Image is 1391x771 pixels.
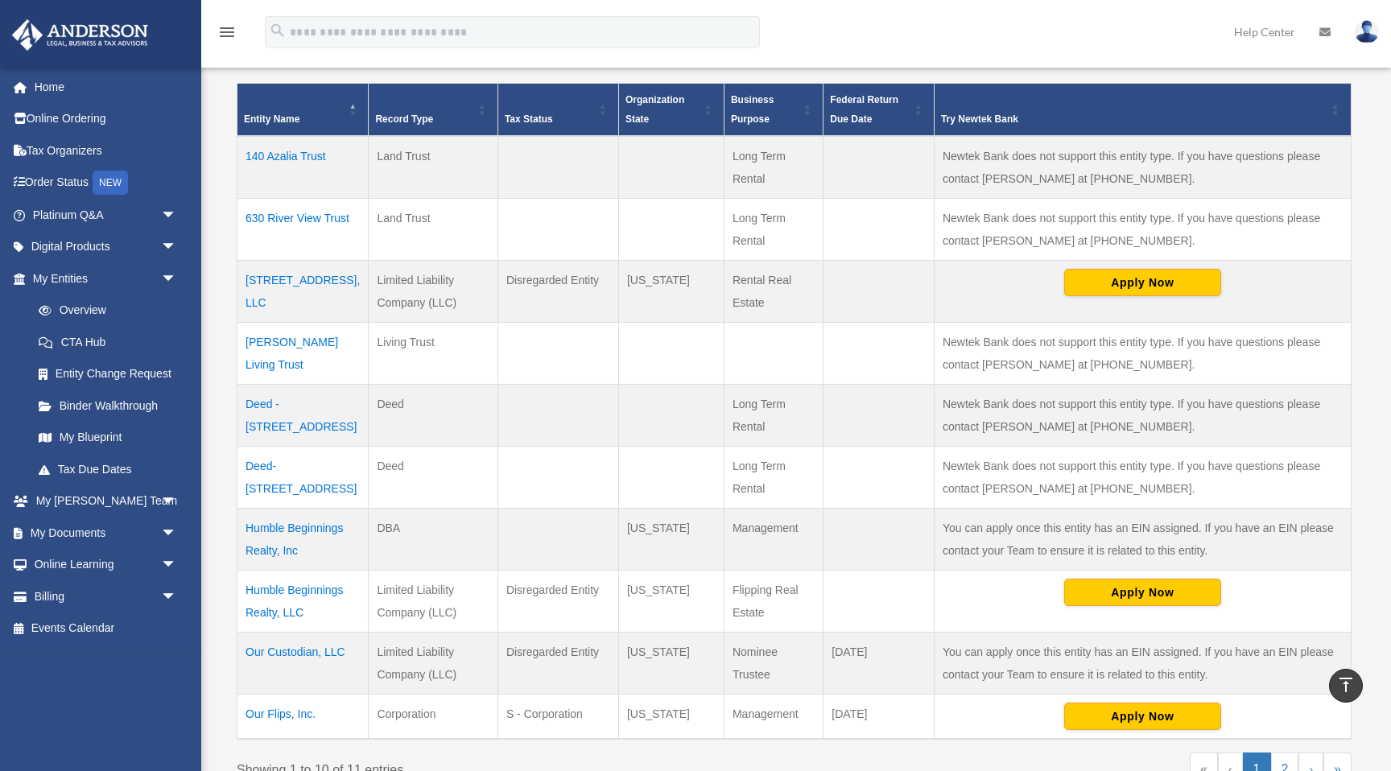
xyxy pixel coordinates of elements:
span: Tax Status [505,113,553,125]
a: vertical_align_top [1329,669,1363,703]
td: Limited Liability Company (LLC) [369,261,498,323]
span: arrow_drop_down [161,199,193,232]
td: Disregarded Entity [497,571,618,633]
span: arrow_drop_down [161,549,193,582]
td: Long Term Rental [724,199,823,261]
td: 630 River View Trust [237,199,369,261]
th: Organization State: Activate to sort [618,84,724,137]
a: Entity Change Request [23,358,193,390]
td: [US_STATE] [618,695,724,740]
a: CTA Hub [23,326,193,358]
span: Entity Name [244,113,299,125]
span: arrow_drop_down [161,231,193,264]
td: DBA [369,509,498,571]
td: You can apply once this entity has an EIN assigned. If you have an EIN please contact your Team t... [934,509,1351,571]
a: Billingarrow_drop_down [11,580,201,612]
a: My Documentsarrow_drop_down [11,517,201,549]
button: Apply Now [1064,703,1221,730]
td: [PERSON_NAME] Living Trust [237,323,369,385]
button: Apply Now [1064,579,1221,606]
th: Federal Return Due Date: Activate to sort [823,84,935,137]
span: Organization State [625,94,684,125]
div: Try Newtek Bank [941,109,1327,129]
span: Business Purpose [731,94,774,125]
td: [US_STATE] [618,571,724,633]
td: Deed [369,385,498,447]
td: Newtek Bank does not support this entity type. If you have questions please contact [PERSON_NAME]... [934,385,1351,447]
td: Land Trust [369,199,498,261]
i: menu [217,23,237,42]
div: NEW [93,171,128,195]
td: [DATE] [823,695,935,740]
a: Order StatusNEW [11,167,201,200]
img: Anderson Advisors Platinum Portal [7,19,153,51]
td: [US_STATE] [618,261,724,323]
td: Land Trust [369,136,498,199]
a: menu [217,28,237,42]
a: Tax Organizers [11,134,201,167]
td: Flipping Real Estate [724,571,823,633]
td: Newtek Bank does not support this entity type. If you have questions please contact [PERSON_NAME]... [934,447,1351,509]
a: Online Ordering [11,103,201,135]
td: Long Term Rental [724,136,823,199]
th: Entity Name: Activate to invert sorting [237,84,369,137]
td: Long Term Rental [724,385,823,447]
td: Limited Liability Company (LLC) [369,633,498,695]
th: Tax Status: Activate to sort [497,84,618,137]
td: [US_STATE] [618,633,724,695]
th: Record Type: Activate to sort [369,84,498,137]
button: Apply Now [1064,269,1221,296]
th: Business Purpose: Activate to sort [724,84,823,137]
td: Long Term Rental [724,447,823,509]
a: My [PERSON_NAME] Teamarrow_drop_down [11,485,201,517]
td: [DATE] [823,633,935,695]
td: 140 Azalia Trust [237,136,369,199]
i: search [269,22,287,39]
a: Events Calendar [11,612,201,645]
td: [STREET_ADDRESS], LLC [237,261,369,323]
td: Our Flips, Inc. [237,695,369,740]
a: Tax Due Dates [23,453,193,485]
td: Deed - [STREET_ADDRESS] [237,385,369,447]
span: arrow_drop_down [161,262,193,295]
td: Disregarded Entity [497,633,618,695]
i: vertical_align_top [1336,675,1356,695]
td: Management [724,695,823,740]
a: Digital Productsarrow_drop_down [11,231,201,263]
td: Our Custodian, LLC [237,633,369,695]
a: My Entitiesarrow_drop_down [11,262,193,295]
td: Newtek Bank does not support this entity type. If you have questions please contact [PERSON_NAME]... [934,136,1351,199]
td: Limited Liability Company (LLC) [369,571,498,633]
td: [US_STATE] [618,509,724,571]
span: arrow_drop_down [161,485,193,518]
td: Newtek Bank does not support this entity type. If you have questions please contact [PERSON_NAME]... [934,199,1351,261]
img: User Pic [1355,20,1379,43]
td: Deed- [STREET_ADDRESS] [237,447,369,509]
td: Nominee Trustee [724,633,823,695]
td: Corporation [369,695,498,740]
th: Try Newtek Bank : Activate to sort [934,84,1351,137]
td: Newtek Bank does not support this entity type. If you have questions please contact [PERSON_NAME]... [934,323,1351,385]
a: Home [11,71,201,103]
td: Disregarded Entity [497,261,618,323]
span: arrow_drop_down [161,517,193,550]
td: Rental Real Estate [724,261,823,323]
span: Record Type [375,113,433,125]
td: S - Corporation [497,695,618,740]
a: Overview [23,295,185,327]
td: Deed [369,447,498,509]
td: Humble Beginnings Realty, Inc [237,509,369,571]
a: Binder Walkthrough [23,390,193,422]
a: My Blueprint [23,422,193,454]
td: Management [724,509,823,571]
a: Online Learningarrow_drop_down [11,549,201,581]
td: Humble Beginnings Realty, LLC [237,571,369,633]
span: arrow_drop_down [161,580,193,613]
span: Federal Return Due Date [830,94,898,125]
td: You can apply once this entity has an EIN assigned. If you have an EIN please contact your Team t... [934,633,1351,695]
a: Platinum Q&Aarrow_drop_down [11,199,201,231]
td: Living Trust [369,323,498,385]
